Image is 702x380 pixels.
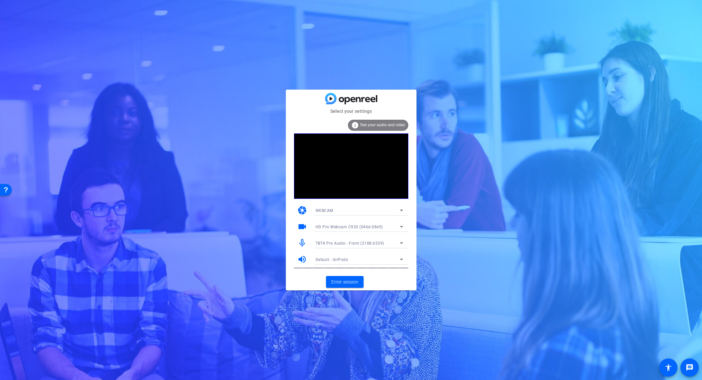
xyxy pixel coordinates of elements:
[351,121,359,129] mat-icon: info
[331,279,358,285] span: Enter session
[286,108,416,115] mat-card-subtitle: Select your settings
[316,257,348,262] span: Default - AirPods
[664,364,672,371] mat-icon: accessibility
[686,364,694,371] mat-icon: message
[297,222,307,232] mat-icon: videocam
[325,93,377,104] img: blue-gradient.svg
[297,205,307,215] mat-icon: camera
[297,254,307,264] mat-icon: volume_up
[316,241,384,246] span: TBT4 Pro Audio - Front (2188:6539)
[326,276,364,288] button: Enter session
[316,208,333,213] span: WEBCAM
[360,123,405,127] span: Test your audio and video
[316,225,383,229] span: HD Pro Webcam C920 (046d:08e5)
[297,238,307,248] mat-icon: mic_none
